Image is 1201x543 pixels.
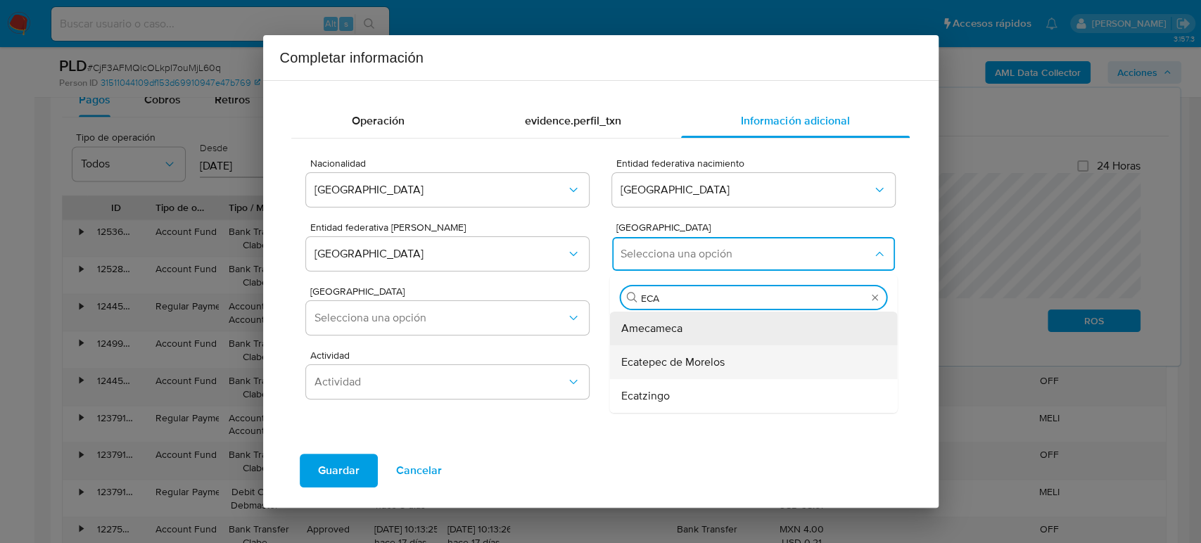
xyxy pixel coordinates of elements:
span: Guardar [318,455,360,486]
button: Selecciona una opción [612,237,894,271]
button: Actividad [306,365,588,399]
div: complementary-information [291,104,909,138]
button: Borrar [870,292,881,303]
span: Actividad [314,375,566,389]
span: [GEOGRAPHIC_DATA] [314,183,566,197]
span: Selecciona una opción [314,311,566,325]
span: Amecameca [621,321,682,336]
span: Selecciona una opción [621,247,872,261]
span: Información adicional [741,113,849,129]
span: [GEOGRAPHIC_DATA] [621,183,872,197]
span: Ecatzingo [621,389,670,403]
span: Operación [352,113,405,129]
span: [GEOGRAPHIC_DATA] [310,286,592,296]
button: [GEOGRAPHIC_DATA] [612,173,894,207]
span: Cancelar [396,455,442,486]
ul: Municipio Domicilio [610,312,898,413]
span: Entidad federativa nacimiento [616,158,898,168]
span: [GEOGRAPHIC_DATA] [616,222,898,232]
span: Nacionalidad [310,158,592,168]
button: Guardar [300,454,378,487]
button: Cancelar [378,454,460,487]
button: [GEOGRAPHIC_DATA] [306,173,588,207]
span: evidence.perfil_txn [524,113,621,129]
input: Buscar [641,292,867,305]
button: Selecciona una opción [306,301,588,335]
span: Actividad [310,350,592,360]
h2: Completar información [280,46,922,69]
span: Entidad federativa [PERSON_NAME] [310,222,592,232]
span: [GEOGRAPHIC_DATA] [314,247,566,261]
button: [GEOGRAPHIC_DATA] [306,237,588,271]
span: Ecatepec de Morelos [621,355,725,369]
